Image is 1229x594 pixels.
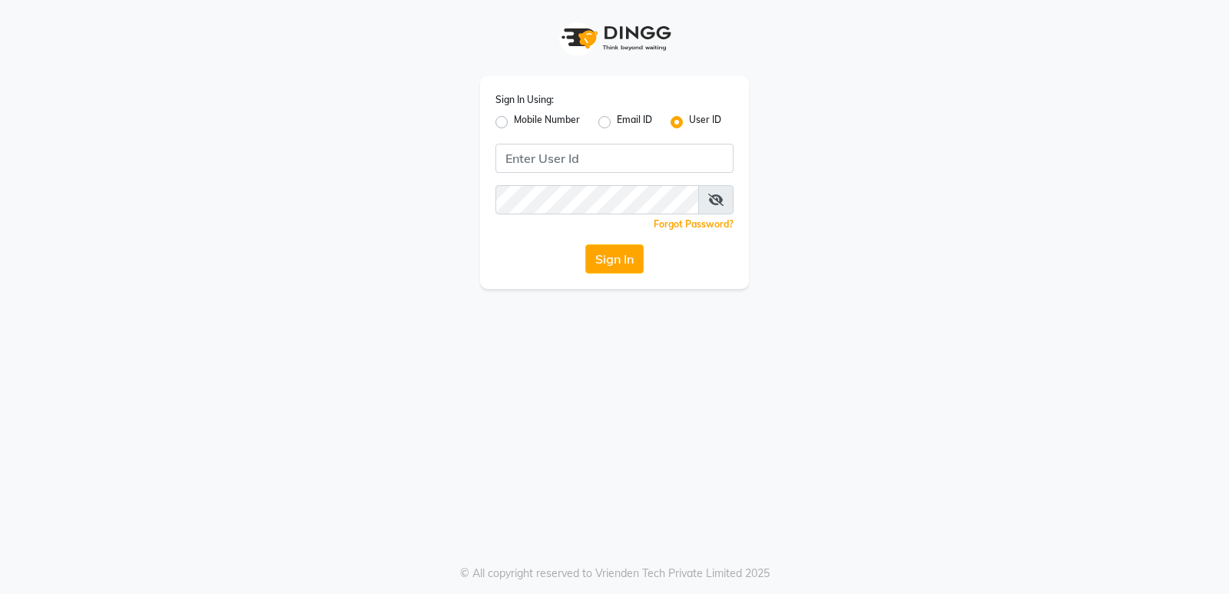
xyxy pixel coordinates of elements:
img: logo1.svg [553,15,676,61]
a: Forgot Password? [654,218,734,230]
label: Mobile Number [514,113,580,131]
label: Sign In Using: [495,93,554,107]
label: User ID [689,113,721,131]
button: Sign In [585,244,644,274]
label: Email ID [617,113,652,131]
input: Username [495,185,699,214]
input: Username [495,144,734,173]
